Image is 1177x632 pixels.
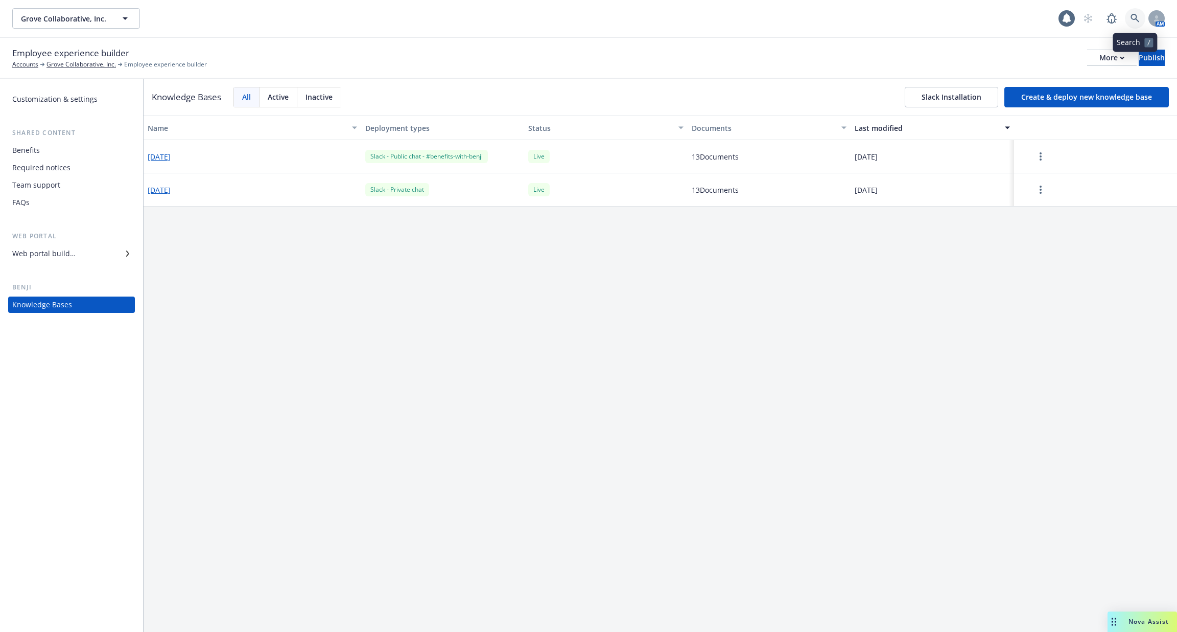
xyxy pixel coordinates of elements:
[148,185,171,195] button: [DATE]
[305,92,333,102] span: Inactive
[12,142,40,159] div: Benefits
[1139,50,1165,65] div: Publish
[12,160,70,176] div: Required notices
[12,91,98,107] div: Customization & settings
[1087,50,1137,66] button: More
[8,194,135,211] a: FAQs
[21,13,109,24] span: Grove Collaborative, Inc.
[1034,184,1047,196] a: more
[8,245,135,262] a: Web portal builder
[12,47,129,60] span: Employee experience builder
[8,297,135,313] a: Knowledge Bases
[1078,8,1098,29] a: Start snowing
[124,60,207,69] span: Employee experience builder
[1018,179,1063,200] button: more
[855,123,998,133] div: Last modified
[528,183,550,196] div: Live
[1034,150,1047,163] a: more
[152,91,221,104] h3: Knowledge Bases
[8,177,135,193] a: Team support
[12,8,140,29] button: Grove Collaborative, Inc.
[1128,617,1169,626] span: Nova Assist
[268,92,289,102] span: Active
[692,185,739,195] span: 13 Document s
[148,151,171,162] button: [DATE]
[1108,612,1177,632] button: Nova Assist
[1108,612,1120,632] div: Drag to move
[8,282,135,292] div: Benji
[8,160,135,176] a: Required notices
[528,150,550,163] div: Live
[855,151,878,162] span: [DATE]
[905,87,998,107] button: Slack Installation
[12,297,72,313] div: Knowledge Bases
[851,116,1014,140] button: Last modified
[8,91,135,107] a: Customization & settings
[365,150,488,163] div: Slack - Public chat - #benefits-with-benji
[1004,87,1169,107] button: Create & deploy new knowledge base
[8,231,135,241] div: Web portal
[524,116,687,140] button: Status
[12,245,76,262] div: Web portal builder
[12,194,30,211] div: FAQs
[8,128,135,138] div: Shared content
[8,142,135,159] a: Benefits
[365,123,520,133] div: Deployment types
[12,177,60,193] div: Team support
[12,60,38,69] a: Accounts
[242,92,251,102] span: All
[1018,146,1063,167] button: more
[855,185,878,195] span: [DATE]
[1125,8,1145,29] a: Search
[365,183,429,196] div: Slack - Private chat
[692,123,835,133] div: Documents
[148,123,346,133] div: Name
[1139,50,1165,66] button: Publish
[688,116,851,140] button: Documents
[361,116,524,140] button: Deployment types
[144,116,361,140] button: Name
[1099,50,1124,65] div: More
[46,60,116,69] a: Grove Collaborative, Inc.
[528,123,672,133] div: Status
[692,151,739,162] span: 13 Document s
[1101,8,1122,29] a: Report a Bug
